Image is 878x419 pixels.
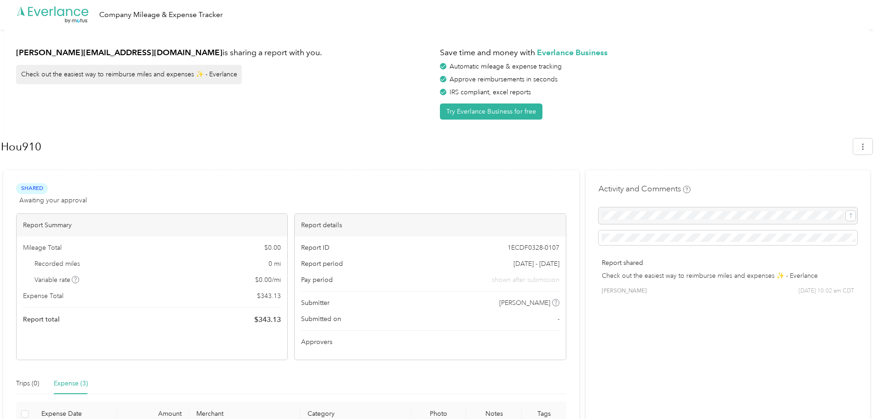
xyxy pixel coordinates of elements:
span: Expense Total [23,291,63,301]
div: Expense (3) [54,379,88,389]
button: Try Everlance Business for free [440,103,542,120]
span: Report total [23,315,60,324]
span: shown after submission [492,275,559,285]
span: Report period [301,259,343,269]
span: $ 0.00 / mi [255,275,281,285]
div: Report details [295,214,565,236]
strong: Everlance Business [537,47,608,57]
span: $ 343.13 [254,314,281,325]
span: [DATE] 10:02 am CDT [798,287,854,295]
span: Awaiting your approval [19,195,87,205]
p: Check out the easiest way to reimburse miles and expenses ✨ - Everlance [602,271,854,281]
span: 0 mi [268,259,281,269]
span: Report ID [301,243,330,253]
span: [DATE] - [DATE] [513,259,559,269]
div: Tags [529,410,559,418]
h1: is sharing a report with you. [16,47,433,58]
span: $ 343.13 [257,291,281,301]
span: - [558,314,559,324]
h1: Hou910 [1,136,847,158]
span: [PERSON_NAME] [602,287,647,295]
span: IRS compliant, excel reports [450,88,531,96]
div: Check out the easiest way to reimburse miles and expenses ✨ - Everlance [16,65,242,84]
span: 1ECDF0328-0107 [507,243,559,253]
h4: Activity and Comments [599,183,690,195]
span: Shared [16,183,48,194]
span: $ 0.00 [264,243,281,253]
div: Report Summary [17,214,287,236]
span: Approvers [301,337,332,347]
span: Recorded miles [34,259,80,269]
span: [PERSON_NAME] [499,298,550,308]
strong: [PERSON_NAME][EMAIL_ADDRESS][DOMAIN_NAME] [16,47,222,57]
p: Report shared [602,258,854,268]
span: Variable rate [34,275,80,285]
span: Submitter [301,298,330,308]
span: Pay period [301,275,333,285]
span: Submitted on [301,314,341,324]
div: Company Mileage & Expense Tracker [99,9,223,21]
span: Automatic mileage & expense tracking [450,63,562,70]
h1: Save time and money with [440,47,857,58]
span: Approve reimbursements in seconds [450,75,558,83]
span: Mileage Total [23,243,62,253]
div: Trips (0) [16,379,39,389]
